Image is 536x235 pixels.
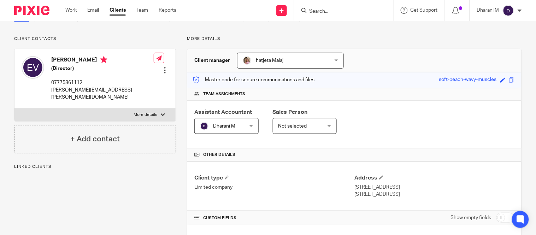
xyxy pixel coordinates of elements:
span: Sales Person [273,109,308,115]
span: Other details [203,152,235,158]
div: soft-peach-wavy-muscles [439,76,497,84]
p: Master code for secure communications and files [193,76,314,83]
input: Search [308,8,372,15]
p: Dharani M [477,7,499,14]
label: Show empty fields [451,214,491,221]
img: svg%3E [200,122,208,130]
p: 07775861112 [51,79,154,86]
h4: [PERSON_NAME] [51,56,154,65]
p: Linked clients [14,164,176,170]
img: MicrosoftTeams-image%20(5).png [243,56,251,65]
a: Clients [110,7,126,14]
span: Fatjeta Malaj [256,58,283,63]
a: Reports [159,7,176,14]
img: Pixie [14,6,49,15]
span: Not selected [278,124,307,129]
p: Limited company [194,184,354,191]
p: [STREET_ADDRESS] [354,191,514,198]
span: Team assignments [203,91,245,97]
a: Team [136,7,148,14]
h3: Client manager [194,57,230,64]
span: Assistant Accountant [194,109,252,115]
h4: + Add contact [70,134,120,145]
img: svg%3E [503,5,514,16]
h4: Client type [194,174,354,182]
p: More details [187,36,522,42]
span: Dharani M [213,124,235,129]
h4: Address [354,174,514,182]
a: Work [65,7,77,14]
a: Email [87,7,99,14]
p: More details [134,112,157,118]
p: [STREET_ADDRESS] [354,184,514,191]
h4: CUSTOM FIELDS [194,215,354,221]
p: [PERSON_NAME][EMAIL_ADDRESS][PERSON_NAME][DOMAIN_NAME] [51,87,154,101]
p: Client contacts [14,36,176,42]
span: Get Support [411,8,438,13]
img: svg%3E [22,56,44,79]
h5: (Director) [51,65,154,72]
i: Primary [100,56,107,63]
